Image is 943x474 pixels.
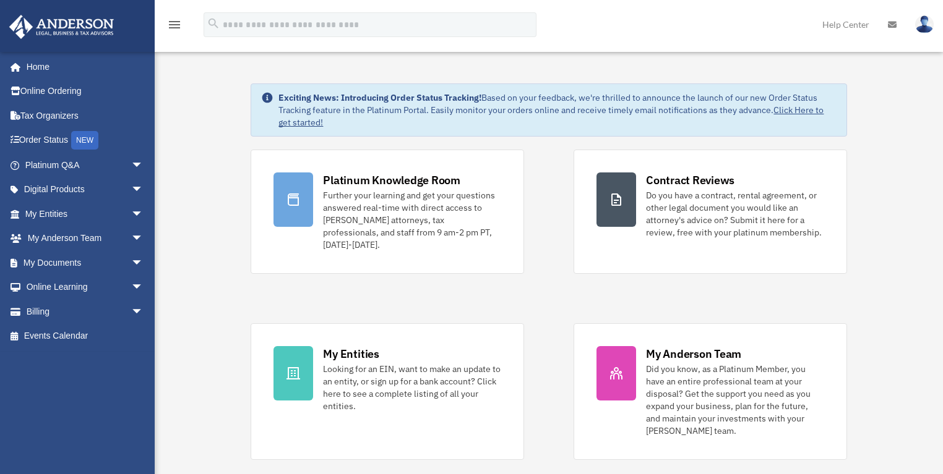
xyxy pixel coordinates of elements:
[131,275,156,300] span: arrow_drop_down
[278,92,481,103] strong: Exciting News: Introducing Order Status Tracking!
[278,91,836,129] div: Based on your feedback, we're thrilled to announce the launch of our new Order Status Tracking fe...
[9,275,162,300] a: Online Learningarrow_drop_down
[131,250,156,276] span: arrow_drop_down
[646,189,824,239] div: Do you have a contract, rental agreement, or other legal document you would like an attorney's ad...
[9,226,162,251] a: My Anderson Teamarrow_drop_down
[167,22,182,32] a: menu
[323,363,501,412] div: Looking for an EIN, want to make an update to an entity, or sign up for a bank account? Click her...
[278,104,824,128] a: Click Here to get started!
[323,346,379,362] div: My Entities
[71,131,98,150] div: NEW
[9,299,162,324] a: Billingarrow_drop_down
[9,128,162,153] a: Order StatusNEW
[167,17,182,32] i: menu
[131,153,156,178] span: arrow_drop_down
[915,15,934,33] img: User Pic
[131,299,156,324] span: arrow_drop_down
[323,189,501,251] div: Further your learning and get your questions answered real-time with direct access to [PERSON_NAM...
[9,153,162,177] a: Platinum Q&Aarrow_drop_down
[646,363,824,437] div: Did you know, as a Platinum Member, you have an entire professional team at your disposal? Get th...
[646,172,734,188] div: Contract Reviews
[251,323,524,460] a: My Entities Looking for an EIN, want to make an update to an entity, or sign up for a bank accoun...
[207,17,220,30] i: search
[9,201,162,226] a: My Entitiesarrow_drop_down
[131,226,156,252] span: arrow_drop_down
[9,103,162,128] a: Tax Organizers
[131,201,156,227] span: arrow_drop_down
[9,250,162,275] a: My Documentsarrow_drop_down
[9,324,162,349] a: Events Calendar
[574,150,847,274] a: Contract Reviews Do you have a contract, rental agreement, or other legal document you would like...
[131,177,156,203] span: arrow_drop_down
[251,150,524,274] a: Platinum Knowledge Room Further your learning and get your questions answered real-time with dire...
[9,177,162,202] a: Digital Productsarrow_drop_down
[646,346,741,362] div: My Anderson Team
[9,79,162,104] a: Online Ordering
[9,54,156,79] a: Home
[323,172,460,188] div: Platinum Knowledge Room
[6,15,118,39] img: Anderson Advisors Platinum Portal
[574,323,847,460] a: My Anderson Team Did you know, as a Platinum Member, you have an entire professional team at your...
